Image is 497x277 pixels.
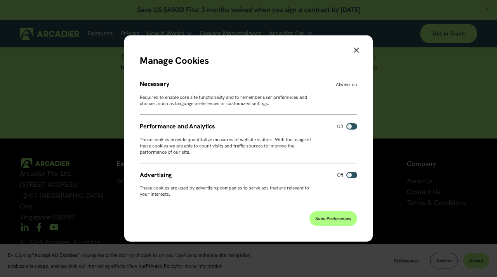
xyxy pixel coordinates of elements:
[140,94,307,107] span: Required to enable core site functionality and to remember user preferences and choices, such as ...
[309,211,357,226] button: Save Preferences
[337,172,343,178] p: Off
[336,81,357,88] p: Always on
[140,137,311,155] span: These cookies provide quantitative measures of website visitors. With the usage of these cookies ...
[140,54,209,67] span: Manage Cookies
[140,122,215,130] span: Performance and Analytics
[337,123,343,130] p: Off
[140,80,170,88] span: Necessary
[315,216,351,222] span: Save Preferences
[348,43,365,59] button: Close
[458,240,497,277] iframe: Chat Widget
[140,171,172,179] span: Advertising
[140,185,309,197] span: These cookies are used by advertising companies to serve ads that are relevant to your interests.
